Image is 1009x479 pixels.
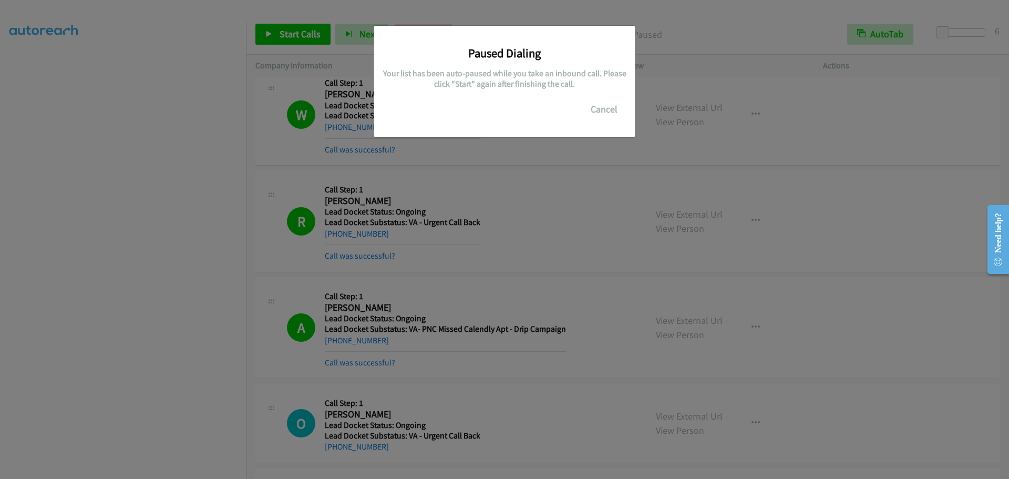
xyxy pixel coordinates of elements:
[382,46,627,60] h3: Paused Dialing
[979,198,1009,281] iframe: Resource Center
[581,99,627,120] button: Cancel
[382,68,627,89] h5: Your list has been auto-paused while you take an inbound call. Please click "Start" again after f...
